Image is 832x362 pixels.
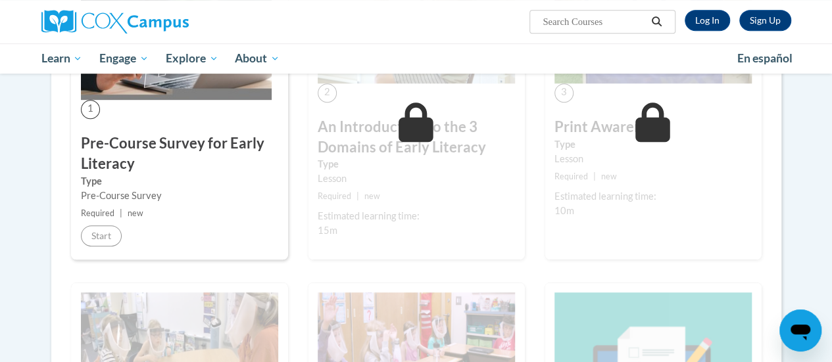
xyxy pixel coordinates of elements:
span: 1 [81,100,100,119]
span: new [128,208,143,218]
label: Type [318,157,515,171]
a: Register [739,10,791,31]
a: Cox Campus [41,10,278,34]
span: Explore [166,51,218,66]
h3: Print Awareness [554,117,752,137]
div: Pre-Course Survey [81,189,278,203]
button: Search [647,14,666,30]
span: | [593,171,596,181]
span: Learn [41,51,82,66]
span: Required [554,171,588,181]
span: Engage [99,51,149,66]
button: Start [81,225,122,246]
div: Estimated learning time: [318,209,515,223]
h3: An Introduction to the 3 Domains of Early Literacy [318,117,515,158]
div: Main menu [32,43,801,74]
span: About [235,51,280,66]
span: | [356,191,359,201]
div: Lesson [318,171,515,186]
span: Required [318,191,351,201]
span: 2 [318,83,337,102]
img: Cox Campus [41,10,189,34]
span: 15m [318,225,337,236]
a: Log In [685,10,730,31]
iframe: Button to launch messaging window [779,309,821,351]
div: Lesson [554,152,752,166]
span: Required [81,208,114,218]
span: 10m [554,205,574,216]
input: Search Courses [541,14,647,30]
label: Type [81,174,278,189]
label: Type [554,137,752,152]
span: En español [737,51,793,65]
a: About [226,43,288,74]
a: Learn [33,43,91,74]
h3: Pre-Course Survey for Early Literacy [81,133,278,174]
span: 3 [554,83,574,102]
span: new [601,171,617,181]
a: En español [729,45,801,72]
span: new [364,191,380,201]
a: Engage [91,43,157,74]
div: Estimated learning time: [554,189,752,204]
a: Explore [157,43,227,74]
span: | [120,208,122,218]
